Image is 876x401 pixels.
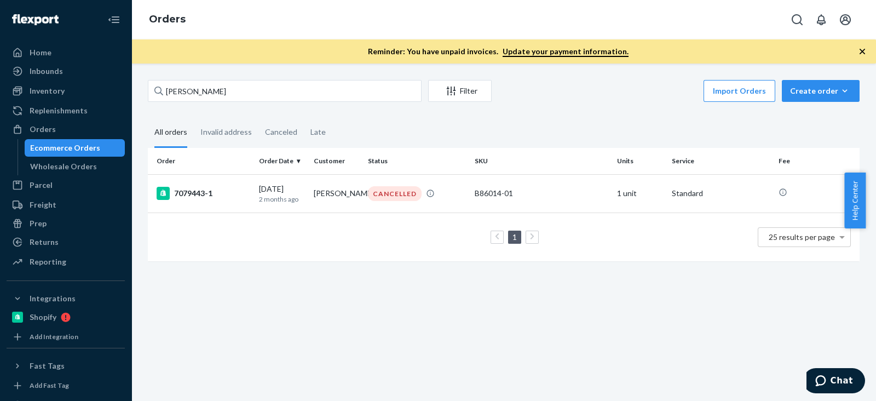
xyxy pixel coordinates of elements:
[667,148,774,174] th: Service
[259,194,305,204] p: 2 months ago
[806,368,865,396] iframe: Opens a widget where you can chat to one of our agents
[309,174,364,213] td: [PERSON_NAME]
[475,188,608,199] div: B86014-01
[704,80,775,102] button: Import Orders
[834,9,856,31] button: Open account menu
[503,47,629,57] a: Update your payment information.
[7,82,125,100] a: Inventory
[790,85,851,96] div: Create order
[782,80,860,102] button: Create order
[30,47,51,58] div: Home
[428,80,492,102] button: Filter
[30,312,56,323] div: Shopify
[7,196,125,214] a: Freight
[364,148,470,174] th: Status
[314,156,360,165] div: Customer
[30,293,76,304] div: Integrations
[149,13,186,25] a: Orders
[7,102,125,119] a: Replenishments
[200,118,252,146] div: Invalid address
[30,199,56,210] div: Freight
[103,9,125,31] button: Close Navigation
[30,237,59,248] div: Returns
[30,66,63,77] div: Inbounds
[148,148,255,174] th: Order
[12,14,59,25] img: Flexport logo
[30,332,78,341] div: Add Integration
[7,62,125,80] a: Inbounds
[140,4,194,36] ol: breadcrumbs
[470,148,613,174] th: SKU
[672,188,770,199] p: Standard
[810,9,832,31] button: Open notifications
[30,105,88,116] div: Replenishments
[255,148,309,174] th: Order Date
[30,381,69,390] div: Add Fast Tag
[30,124,56,135] div: Orders
[25,139,125,157] a: Ecommerce Orders
[265,118,297,146] div: Canceled
[368,186,422,201] div: CANCELLED
[7,357,125,375] button: Fast Tags
[7,233,125,251] a: Returns
[30,85,65,96] div: Inventory
[613,174,667,213] td: 1 unit
[510,232,519,242] a: Page 1 is your current page
[157,187,250,200] div: 7079443-1
[844,173,866,228] button: Help Center
[7,253,125,271] a: Reporting
[7,215,125,232] a: Prep
[7,44,125,61] a: Home
[154,118,187,148] div: All orders
[7,379,125,392] a: Add Fast Tag
[7,121,125,138] a: Orders
[7,330,125,343] a: Add Integration
[30,360,65,371] div: Fast Tags
[786,9,808,31] button: Open Search Box
[613,148,667,174] th: Units
[7,290,125,307] button: Integrations
[310,118,326,146] div: Late
[368,46,629,57] p: Reminder: You have unpaid invoices.
[429,85,491,96] div: Filter
[30,256,66,267] div: Reporting
[259,184,305,204] div: [DATE]
[148,80,422,102] input: Search orders
[30,142,100,153] div: Ecommerce Orders
[30,161,97,172] div: Wholesale Orders
[774,148,860,174] th: Fee
[7,176,125,194] a: Parcel
[7,308,125,326] a: Shopify
[25,158,125,175] a: Wholesale Orders
[769,232,835,242] span: 25 results per page
[30,180,53,191] div: Parcel
[30,218,47,229] div: Prep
